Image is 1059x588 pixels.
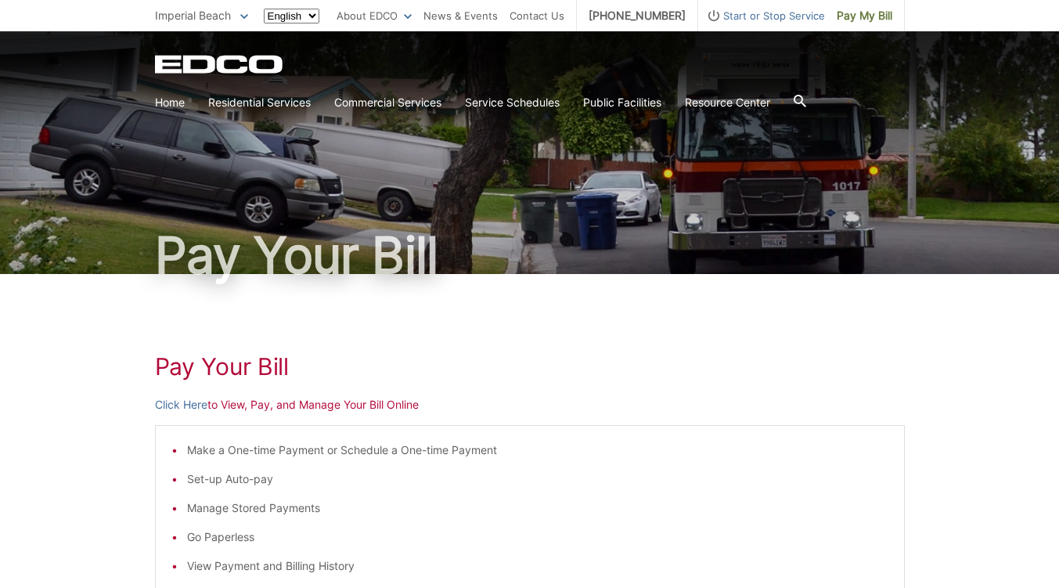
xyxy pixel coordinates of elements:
span: Pay My Bill [837,7,892,24]
a: Commercial Services [334,94,441,111]
li: View Payment and Billing History [187,557,888,575]
a: About EDCO [337,7,412,24]
h1: Pay Your Bill [155,352,905,381]
li: Set-up Auto-pay [187,471,888,488]
span: Imperial Beach [155,9,231,22]
li: Make a One-time Payment or Schedule a One-time Payment [187,442,888,459]
a: Resource Center [685,94,770,111]
a: Contact Us [510,7,564,24]
p: to View, Pay, and Manage Your Bill Online [155,396,905,413]
li: Manage Stored Payments [187,500,888,517]
a: EDCD logo. Return to the homepage. [155,55,285,74]
a: Residential Services [208,94,311,111]
h1: Pay Your Bill [155,230,905,280]
a: Home [155,94,185,111]
a: Service Schedules [465,94,560,111]
li: Go Paperless [187,528,888,546]
a: Public Facilities [583,94,661,111]
a: Click Here [155,396,207,413]
select: Select a language [264,9,319,23]
a: News & Events [423,7,498,24]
